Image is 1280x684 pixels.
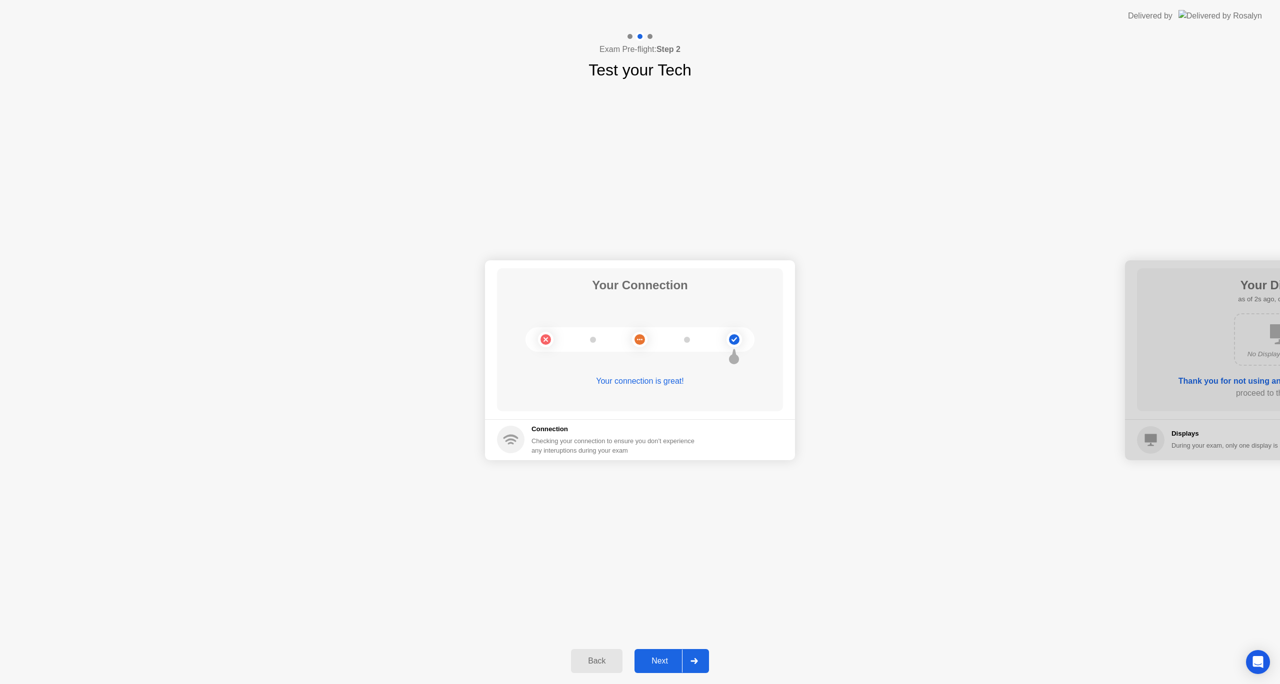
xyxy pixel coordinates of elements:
div: Next [637,657,682,666]
img: Delivered by Rosalyn [1178,10,1262,21]
h5: Connection [531,424,700,434]
div: Your connection is great! [497,375,783,387]
h1: Your Connection [592,276,688,294]
div: Back [574,657,619,666]
div: Open Intercom Messenger [1246,650,1270,674]
b: Step 2 [656,45,680,53]
button: Next [634,649,709,673]
div: Checking your connection to ensure you don’t experience any interuptions during your exam [531,436,700,455]
h4: Exam Pre-flight: [599,43,680,55]
button: Back [571,649,622,673]
div: Delivered by [1128,10,1172,22]
h1: Test your Tech [588,58,691,82]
